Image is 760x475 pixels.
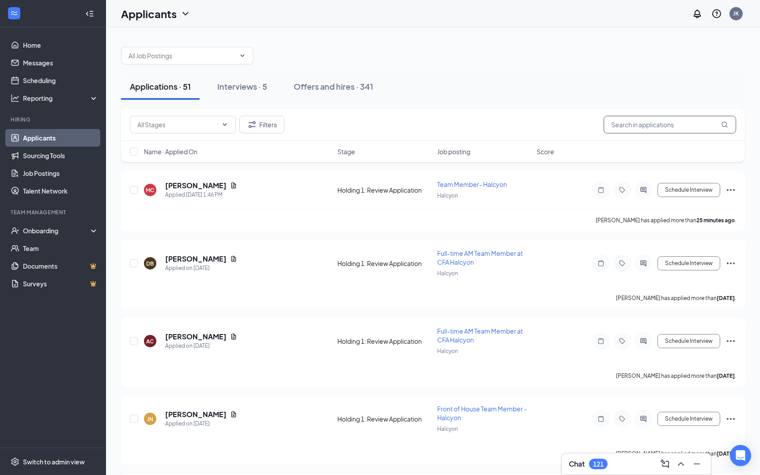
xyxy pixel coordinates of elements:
[617,260,628,267] svg: Tag
[726,258,736,269] svg: Ellipses
[692,8,703,19] svg: Notifications
[660,459,670,469] svg: ComposeMessage
[217,81,267,92] div: Interviews · 5
[569,459,585,469] h3: Chat
[23,36,98,54] a: Home
[617,415,628,422] svg: Tag
[676,459,686,469] svg: ChevronUp
[165,181,227,190] h5: [PERSON_NAME]
[338,259,432,268] div: Holding 1: Review Application
[338,414,432,423] div: Holding 1: Review Application
[717,450,735,457] b: [DATE]
[638,338,649,345] svg: ActiveChat
[23,147,98,164] a: Sourcing Tools
[734,10,739,17] div: JK
[23,457,85,466] div: Switch to admin view
[147,415,153,423] div: JN
[165,254,227,264] h5: [PERSON_NAME]
[230,333,237,340] svg: Document
[165,419,237,428] div: Applied on [DATE]
[165,190,237,199] div: Applied [DATE] 1:46 PM
[721,121,728,128] svg: MagnifyingGlass
[437,327,523,344] span: Full-time AM Team Member at CFA Halcyon
[596,338,606,345] svg: Note
[247,119,257,130] svg: Filter
[147,338,154,345] div: AC
[638,260,649,267] svg: ActiveChat
[180,8,191,19] svg: ChevronDown
[537,147,554,156] span: Score
[717,295,735,301] b: [DATE]
[239,116,284,133] button: Filter Filters
[11,457,19,466] svg: Settings
[692,459,702,469] svg: Minimize
[437,426,458,432] span: Halcyon
[85,9,94,18] svg: Collapse
[137,120,218,129] input: All Stages
[616,294,736,302] p: [PERSON_NAME] has applied more than .
[658,412,720,426] button: Schedule Interview
[596,217,736,224] p: [PERSON_NAME] has applied more than .
[658,183,720,197] button: Schedule Interview
[593,460,604,468] div: 121
[23,129,98,147] a: Applicants
[726,414,736,424] svg: Ellipses
[658,457,672,471] button: ComposeMessage
[616,372,736,380] p: [PERSON_NAME] has applied more than .
[147,260,154,267] div: DB
[617,338,628,345] svg: Tag
[338,186,432,194] div: Holding 1: Review Application
[10,9,19,18] svg: WorkstreamLogo
[604,116,736,133] input: Search in applications
[230,411,237,418] svg: Document
[239,52,246,59] svg: ChevronDown
[23,164,98,182] a: Job Postings
[294,81,373,92] div: Offers and hires · 341
[711,8,722,19] svg: QuestionInfo
[23,54,98,72] a: Messages
[690,457,704,471] button: Minimize
[617,186,628,194] svg: Tag
[23,275,98,293] a: SurveysCrown
[437,192,458,199] span: Halcyon
[596,415,606,422] svg: Note
[338,147,355,156] span: Stage
[696,217,735,224] b: 25 minutes ago
[230,255,237,262] svg: Document
[165,332,227,342] h5: [PERSON_NAME]
[616,450,736,457] p: [PERSON_NAME] has applied more than .
[596,260,606,267] svg: Note
[221,121,228,128] svg: ChevronDown
[638,186,649,194] svg: ActiveChat
[437,180,507,188] span: Team Member- Halcyon
[146,186,155,194] div: MC
[437,147,470,156] span: Job posting
[726,185,736,195] svg: Ellipses
[674,457,688,471] button: ChevronUp
[658,256,720,270] button: Schedule Interview
[144,147,197,156] span: Name · Applied On
[23,257,98,275] a: DocumentsCrown
[11,226,19,235] svg: UserCheck
[23,182,98,200] a: Talent Network
[638,415,649,422] svg: ActiveChat
[23,226,91,235] div: Onboarding
[129,51,235,61] input: All Job Postings
[658,334,720,348] button: Schedule Interview
[717,372,735,379] b: [DATE]
[726,336,736,346] svg: Ellipses
[230,182,237,189] svg: Document
[11,94,19,103] svg: Analysis
[11,209,97,216] div: Team Management
[596,186,606,194] svg: Note
[23,72,98,89] a: Scheduling
[121,6,177,21] h1: Applicants
[165,410,227,419] h5: [PERSON_NAME]
[437,270,458,277] span: Halcyon
[23,239,98,257] a: Team
[437,249,523,266] span: Full-time AM Team Member at CFA Halcyon
[730,445,751,466] div: Open Intercom Messenger
[11,116,97,123] div: Hiring
[165,264,237,273] div: Applied on [DATE]
[165,342,237,350] div: Applied on [DATE]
